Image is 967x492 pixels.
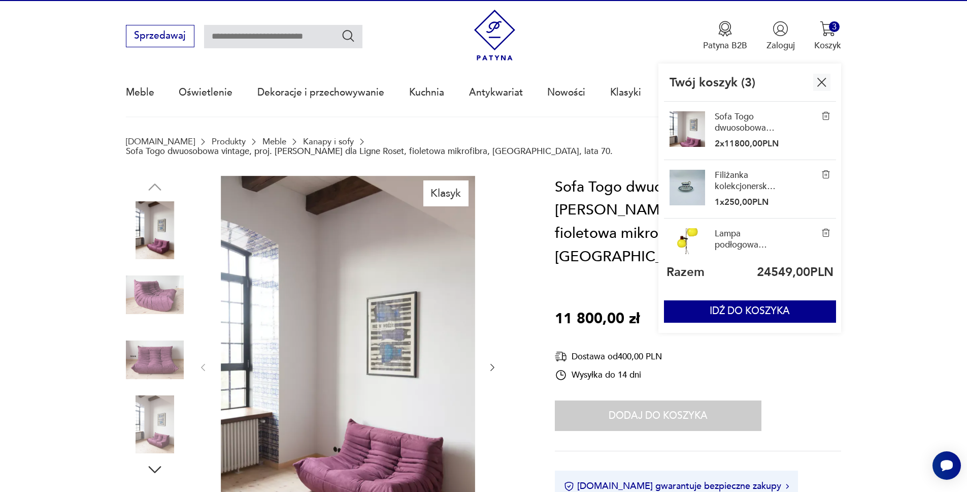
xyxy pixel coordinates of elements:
img: Sofa Togo dwuosobowa vintage, proj. M. Ducaroy dla Ligne Roset, fioletowa mikrofibra, Francja, la... [670,111,705,147]
a: Antykwariat [469,69,523,116]
img: Filiżanka kolekcjonerska Koenigszelt Silesia [670,170,705,205]
button: Sprzedawaj [126,25,194,47]
img: Sofa Togo dwuosobowa vintage, proj. M. Ducaroy dla Ligne Roset, fioletowa mikrofibra, Francja, la... [821,111,830,120]
a: Nowości [547,69,585,116]
a: Sprzedawaj [126,33,194,41]
button: Zaloguj [766,21,795,51]
iframe: Smartsupp widget button [932,451,961,480]
img: Filiżanka kolekcjonerska Koenigszelt Silesia [821,170,830,179]
img: Ikona koszyka [820,21,836,37]
a: Meble [126,69,154,116]
a: [DOMAIN_NAME] [126,137,195,146]
h1: Sofa Togo dwuosobowa vintage, proj. [PERSON_NAME] dla Ligne Roset, fioletowa mikrofibra, [GEOGRAP... [555,176,841,268]
a: Kuchnia [409,69,444,116]
button: Szukaj [341,28,356,43]
img: Zdjęcie produktu Sofa Togo dwuosobowa vintage, proj. M. Ducaroy dla Ligne Roset, fioletowa mikrof... [126,395,184,453]
a: Dekoracje i przechowywanie [257,69,384,116]
div: Dostawa od 400,00 PLN [555,350,662,363]
a: Produkty [212,137,246,146]
p: Patyna B2B [703,40,747,51]
p: Twój koszyk ( 3 ) [670,74,755,91]
p: 24549,00 PLN [757,264,833,281]
a: Filiżanka kolekcjonerska Koenigszelt Silesia [715,170,776,192]
p: Zaloguj [766,40,795,51]
a: Sofa Togo dwuosobowa vintage, proj. [PERSON_NAME] dla Ligne Roset, fioletowa mikrofibra, [GEOGRAP... [715,111,776,133]
button: IDŹ DO KOSZYKA [664,300,836,323]
div: Wysyłka do 14 dni [555,369,662,381]
a: Kanapy i sofy [303,137,354,146]
p: Sofa Togo dwuosobowa vintage, proj. [PERSON_NAME] dla Ligne Roset, fioletowa mikrofibra, [GEOGRAP... [126,146,613,156]
p: 2 x 11800,00 PLN [715,138,779,150]
p: 1 x 250,00 PLN [715,197,776,208]
img: Ikona certyfikatu [564,481,574,491]
img: Ikona dostawy [555,350,567,363]
button: 3Koszyk [814,21,841,51]
p: Koszyk [814,40,841,51]
img: Patyna - sklep z meblami i dekoracjami vintage [469,10,520,61]
img: Zdjęcie produktu Sofa Togo dwuosobowa vintage, proj. M. Ducaroy dla Ligne Roset, fioletowa mikrof... [126,201,184,259]
a: Ikona medaluPatyna B2B [703,21,747,51]
a: IDŹ DO KOSZYKA [664,308,836,316]
img: Lampa podłogowa Węgry lata 70. – szkło, metal, tworzywo [670,228,705,264]
a: Lampa podłogowa Węgry lata 70. – szkło, metal, tworzywo [715,228,776,250]
div: 3 [829,21,840,32]
a: Oświetlenie [179,69,232,116]
button: Patyna B2B [703,21,747,51]
p: Razem [666,264,705,281]
p: 11 800,00 zł [555,307,640,331]
img: Ikona medalu [717,21,733,37]
img: Zdjęcie produktu Sofa Togo dwuosobowa vintage, proj. M. Ducaroy dla Ligne Roset, fioletowa mikrof... [126,266,184,324]
div: Klasyk [423,180,469,206]
img: Ikona strzałki w prawo [786,484,789,489]
img: Ikona krzyżyka [814,74,829,90]
img: Lampa podłogowa Węgry lata 70. – szkło, metal, tworzywo [821,228,830,237]
a: Klasyki [610,69,641,116]
a: Meble [262,137,286,146]
img: Zdjęcie produktu Sofa Togo dwuosobowa vintage, proj. M. Ducaroy dla Ligne Roset, fioletowa mikrof... [126,331,184,389]
img: Ikonka użytkownika [773,21,788,37]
